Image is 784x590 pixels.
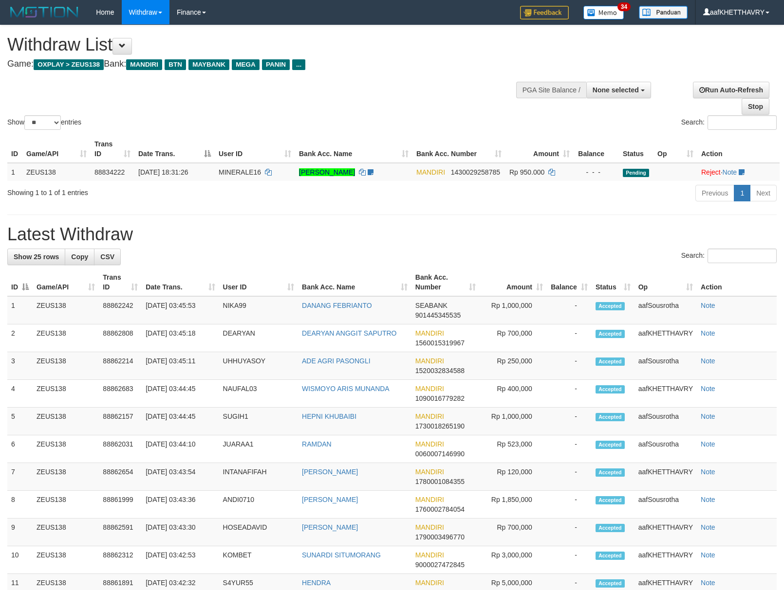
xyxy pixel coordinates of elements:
td: ZEUS138 [33,352,99,380]
a: ADE AGRI PASONGLI [302,357,371,365]
span: Copy 9000027472845 to clipboard [415,561,465,569]
td: 88862214 [99,352,142,380]
td: INTANAFIFAH [219,463,298,491]
span: Copy 1430029258785 to clipboard [451,168,500,176]
span: MANDIRI [415,496,444,503]
span: Copy 1760002784054 to clipboard [415,505,465,513]
a: DANANG FEBRIANTO [302,302,372,309]
th: User ID: activate to sort column ascending [215,135,295,163]
a: Note [701,440,715,448]
h1: Latest Withdraw [7,225,777,244]
td: 6 [7,435,33,463]
a: WISMOYO ARIS MUNANDA [302,385,390,393]
img: MOTION_logo.png [7,5,81,19]
th: Trans ID: activate to sort column ascending [99,268,142,296]
input: Search: [708,249,777,263]
span: Pending [623,169,649,177]
td: Rp 700,000 [480,324,547,352]
td: - [547,491,592,518]
td: ANDI0710 [219,491,298,518]
select: Showentries [24,115,61,130]
td: Rp 250,000 [480,352,547,380]
td: SUGIH1 [219,408,298,435]
th: Status [619,135,653,163]
span: MANDIRI [415,412,444,420]
td: 88862242 [99,296,142,324]
span: MAYBANK [188,59,229,70]
th: Bank Acc. Name: activate to sort column ascending [295,135,412,163]
td: 7 [7,463,33,491]
td: aafSousrotha [635,408,697,435]
h1: Withdraw List [7,35,513,54]
span: Copy 901445345535 to clipboard [415,311,461,319]
td: [DATE] 03:45:18 [142,324,219,352]
td: ZEUS138 [33,546,99,574]
span: Copy 0060007146990 to clipboard [415,450,465,458]
td: 3 [7,352,33,380]
span: Accepted [596,330,625,338]
span: Accepted [596,496,625,504]
td: KOMBET [219,546,298,574]
span: Copy 1730018265190 to clipboard [415,422,465,430]
a: Note [701,468,715,476]
a: Next [750,185,777,201]
th: ID: activate to sort column descending [7,268,33,296]
a: Note [701,551,715,559]
a: Note [701,329,715,337]
th: Action [697,135,780,163]
span: Accepted [596,358,625,366]
td: JUARAA1 [219,435,298,463]
td: 88862683 [99,380,142,408]
span: MEGA [232,59,260,70]
td: NAUFAL03 [219,380,298,408]
td: aafKHETTHAVRY [635,380,697,408]
a: [PERSON_NAME] [302,523,358,531]
img: Button%20Memo.svg [583,6,624,19]
span: Rp 950.000 [509,168,544,176]
td: 2 [7,324,33,352]
span: MANDIRI [415,551,444,559]
a: Note [701,357,715,365]
td: Rp 700,000 [480,518,547,546]
label: Search: [681,249,777,263]
a: Note [701,496,715,503]
td: Rp 400,000 [480,380,547,408]
td: Rp 1,850,000 [480,491,547,518]
td: 8 [7,491,33,518]
td: NIKA99 [219,296,298,324]
span: MANDIRI [126,59,162,70]
span: SEABANK [415,302,448,309]
td: 10 [7,546,33,574]
span: MANDIRI [415,579,444,587]
td: aafKHETTHAVRY [635,546,697,574]
td: [DATE] 03:44:10 [142,435,219,463]
td: Rp 3,000,000 [480,546,547,574]
td: 88862591 [99,518,142,546]
td: - [547,463,592,491]
span: Accepted [596,552,625,560]
a: Stop [742,98,769,115]
th: User ID: activate to sort column ascending [219,268,298,296]
span: MANDIRI [415,357,444,365]
a: HENDRA [302,579,331,587]
th: Amount: activate to sort column ascending [505,135,574,163]
h4: Game: Bank: [7,59,513,69]
a: RAMDAN [302,440,332,448]
img: panduan.png [639,6,688,19]
td: Rp 1,000,000 [480,296,547,324]
td: ZEUS138 [33,491,99,518]
span: CSV [100,253,114,261]
td: ZEUS138 [33,518,99,546]
td: aafSousrotha [635,352,697,380]
span: [DATE] 18:31:26 [138,168,188,176]
span: None selected [593,86,639,94]
td: ZEUS138 [33,380,99,408]
td: 4 [7,380,33,408]
th: Amount: activate to sort column ascending [480,268,547,296]
a: Note [723,168,737,176]
span: Copy 1790003496770 to clipboard [415,533,465,541]
td: 88862157 [99,408,142,435]
a: [PERSON_NAME] [302,468,358,476]
div: Showing 1 to 1 of 1 entries [7,184,319,197]
th: Balance [574,135,619,163]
